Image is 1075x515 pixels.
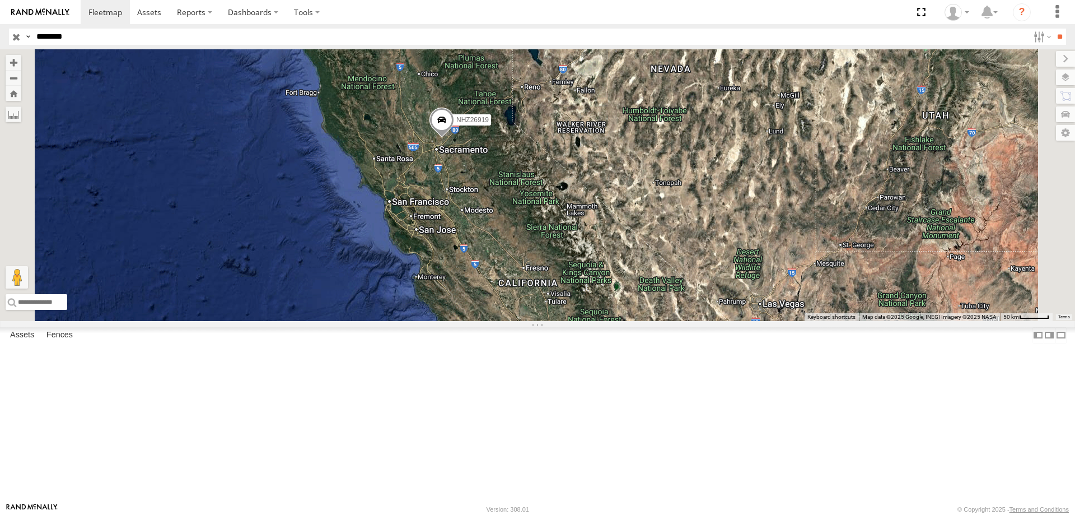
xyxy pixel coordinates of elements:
button: Keyboard shortcuts [807,313,856,321]
button: Map Scale: 50 km per 50 pixels [1000,313,1053,321]
label: Measure [6,106,21,122]
button: Zoom out [6,70,21,86]
i: ? [1013,3,1031,21]
div: © Copyright 2025 - [957,506,1069,513]
div: Zulema McIntosch [941,4,973,21]
label: Dock Summary Table to the Right [1044,327,1055,344]
label: Map Settings [1056,125,1075,141]
label: Assets [4,327,40,343]
span: Map data ©2025 Google, INEGI Imagery ©2025 NASA [862,314,997,320]
img: rand-logo.svg [11,8,69,16]
label: Search Filter Options [1029,29,1053,45]
a: Visit our Website [6,504,58,515]
button: Drag Pegman onto the map to open Street View [6,266,28,289]
label: Search Query [24,29,32,45]
label: Hide Summary Table [1055,327,1067,344]
label: Dock Summary Table to the Left [1032,327,1044,344]
button: Zoom Home [6,86,21,101]
a: Terms (opens in new tab) [1058,315,1070,319]
div: Version: 308.01 [487,506,529,513]
label: Fences [41,327,78,343]
button: Zoom in [6,55,21,70]
span: NHZ26919 [456,116,489,124]
span: 50 km [1003,314,1019,320]
a: Terms and Conditions [1009,506,1069,513]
